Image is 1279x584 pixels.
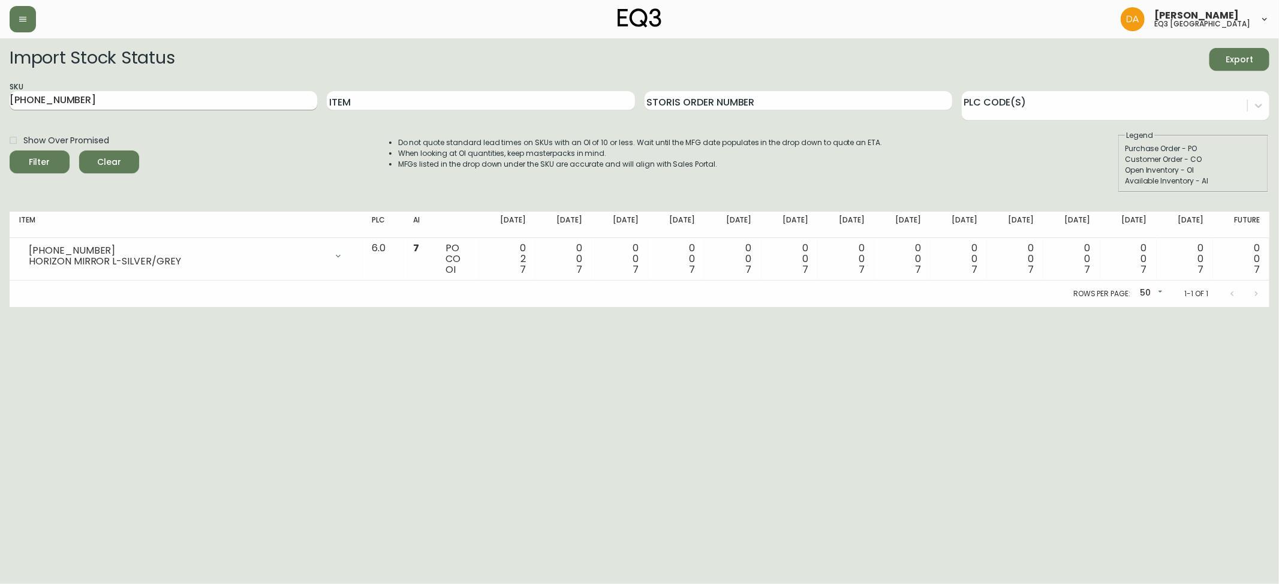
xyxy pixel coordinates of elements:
span: 7 [915,263,921,276]
th: [DATE] [535,212,592,238]
div: 0 0 [884,243,921,275]
p: Rows per page: [1073,288,1130,299]
div: 0 0 [827,243,865,275]
img: dd1a7e8db21a0ac8adbf82b84ca05374 [1121,7,1145,31]
span: 7 [1197,263,1203,276]
span: 7 [1141,263,1147,276]
span: 7 [413,241,419,255]
th: [DATE] [1157,212,1213,238]
button: Export [1209,48,1269,71]
div: 0 0 [545,243,582,275]
th: [DATE] [818,212,874,238]
span: 7 [746,263,752,276]
div: [PHONE_NUMBER]HORIZON MIRROR L-SILVER/GREY [19,243,353,269]
th: [DATE] [648,212,705,238]
div: Open Inventory - OI [1125,165,1262,176]
div: 0 0 [658,243,695,275]
span: 7 [520,263,526,276]
span: Export [1219,52,1260,67]
span: Clear [89,155,130,170]
td: 6.0 [362,238,404,281]
div: 0 0 [601,243,639,275]
legend: Legend [1125,130,1154,141]
div: [PHONE_NUMBER] [29,245,326,256]
div: Customer Order - CO [1125,154,1262,165]
span: 7 [971,263,977,276]
span: 7 [689,263,695,276]
th: [DATE] [479,212,535,238]
th: [DATE] [874,212,931,238]
div: Available Inventory - AI [1125,176,1262,186]
div: 0 0 [771,243,808,275]
div: PO CO [446,243,470,275]
th: Future [1213,212,1269,238]
img: logo [618,8,662,28]
th: PLC [362,212,404,238]
th: [DATE] [592,212,648,238]
div: Purchase Order - PO [1125,143,1262,154]
div: 50 [1135,284,1165,303]
span: OI [446,263,456,276]
div: Filter [29,155,50,170]
div: 0 0 [940,243,977,275]
th: Item [10,212,362,238]
span: 7 [576,263,582,276]
th: [DATE] [1100,212,1157,238]
button: Filter [10,150,70,173]
div: 0 0 [1110,243,1147,275]
div: 0 0 [997,243,1034,275]
span: 7 [1085,263,1091,276]
th: [DATE] [931,212,987,238]
th: [DATE] [705,212,761,238]
th: AI [404,212,436,238]
div: 0 0 [714,243,751,275]
th: [DATE] [987,212,1043,238]
li: MFGs listed in the drop down under the SKU are accurate and will align with Sales Portal. [398,159,883,170]
div: 0 0 [1166,243,1203,275]
h5: eq3 [GEOGRAPHIC_DATA] [1154,20,1250,28]
li: Do not quote standard lead times on SKUs with an OI of 10 or less. Wait until the MFG date popula... [398,137,883,148]
span: 7 [1028,263,1034,276]
span: 7 [633,263,639,276]
div: HORIZON MIRROR L-SILVER/GREY [29,256,326,267]
p: 1-1 of 1 [1184,288,1208,299]
span: 7 [802,263,808,276]
span: 7 [859,263,865,276]
div: 0 2 [489,243,526,275]
div: 0 0 [1053,243,1090,275]
span: 7 [1254,263,1260,276]
h2: Import Stock Status [10,48,174,71]
div: 0 0 [1223,243,1260,275]
li: When looking at OI quantities, keep masterpacks in mind. [398,148,883,159]
th: [DATE] [762,212,818,238]
th: [DATE] [1043,212,1100,238]
span: [PERSON_NAME] [1154,11,1239,20]
button: Clear [79,150,139,173]
span: Show Over Promised [23,134,109,147]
